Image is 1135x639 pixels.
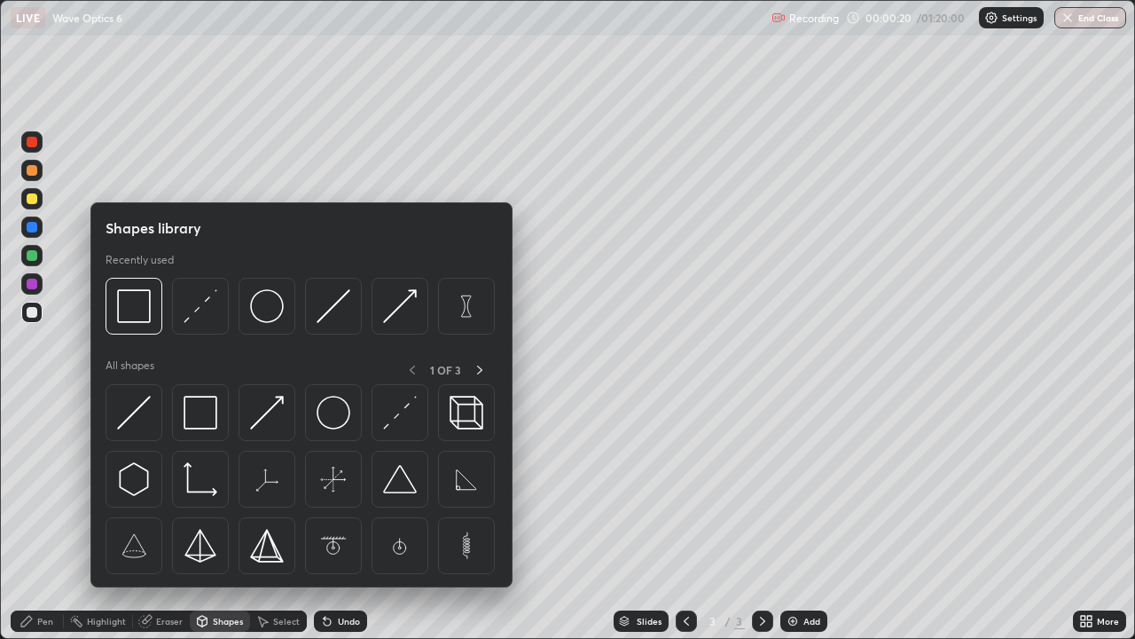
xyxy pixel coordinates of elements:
[184,462,217,496] img: svg+xml;charset=utf-8,%3Csvg%20xmlns%3D%22http%3A%2F%2Fwww.w3.org%2F2000%2Fsvg%22%20width%3D%2233...
[450,462,483,496] img: svg+xml;charset=utf-8,%3Csvg%20xmlns%3D%22http%3A%2F%2Fwww.w3.org%2F2000%2Fsvg%22%20width%3D%2265...
[1061,11,1075,25] img: end-class-cross
[1054,7,1126,28] button: End Class
[117,396,151,430] img: svg+xml;charset=utf-8,%3Csvg%20xmlns%3D%22http%3A%2F%2Fwww.w3.org%2F2000%2Fsvg%22%20width%3D%2230...
[803,617,820,626] div: Add
[450,289,483,323] img: svg+xml;charset=utf-8,%3Csvg%20xmlns%3D%22http%3A%2F%2Fwww.w3.org%2F2000%2Fsvg%22%20width%3D%2265...
[87,617,126,626] div: Highlight
[213,617,243,626] div: Shapes
[273,617,300,626] div: Select
[184,396,217,430] img: svg+xml;charset=utf-8,%3Csvg%20xmlns%3D%22http%3A%2F%2Fwww.w3.org%2F2000%2Fsvg%22%20width%3D%2234...
[383,289,417,323] img: svg+xml;charset=utf-8,%3Csvg%20xmlns%3D%22http%3A%2F%2Fwww.w3.org%2F2000%2Fsvg%22%20width%3D%2230...
[106,253,174,267] p: Recently used
[117,462,151,496] img: svg+xml;charset=utf-8,%3Csvg%20xmlns%3D%22http%3A%2F%2Fwww.w3.org%2F2000%2Fsvg%22%20width%3D%2230...
[156,617,183,626] div: Eraser
[52,11,122,25] p: Wave Optics 6
[317,289,350,323] img: svg+xml;charset=utf-8,%3Csvg%20xmlns%3D%22http%3A%2F%2Fwww.w3.org%2F2000%2Fsvg%22%20width%3D%2230...
[37,617,53,626] div: Pen
[789,12,839,25] p: Recording
[450,529,483,563] img: svg+xml;charset=utf-8,%3Csvg%20xmlns%3D%22http%3A%2F%2Fwww.w3.org%2F2000%2Fsvg%22%20width%3D%2265...
[450,396,483,430] img: svg+xml;charset=utf-8,%3Csvg%20xmlns%3D%22http%3A%2F%2Fwww.w3.org%2F2000%2Fsvg%22%20width%3D%2235...
[317,529,350,563] img: svg+xml;charset=utf-8,%3Csvg%20xmlns%3D%22http%3A%2F%2Fwww.w3.org%2F2000%2Fsvg%22%20width%3D%2265...
[786,614,800,628] img: add-slide-button
[725,616,731,627] div: /
[383,462,417,496] img: svg+xml;charset=utf-8,%3Csvg%20xmlns%3D%22http%3A%2F%2Fwww.w3.org%2F2000%2Fsvg%22%20width%3D%2238...
[106,359,154,381] p: All shapes
[117,529,151,563] img: svg+xml;charset=utf-8,%3Csvg%20xmlns%3D%22http%3A%2F%2Fwww.w3.org%2F2000%2Fsvg%22%20width%3D%2265...
[771,11,786,25] img: recording.375f2c34.svg
[383,529,417,563] img: svg+xml;charset=utf-8,%3Csvg%20xmlns%3D%22http%3A%2F%2Fwww.w3.org%2F2000%2Fsvg%22%20width%3D%2265...
[117,289,151,323] img: svg+xml;charset=utf-8,%3Csvg%20xmlns%3D%22http%3A%2F%2Fwww.w3.org%2F2000%2Fsvg%22%20width%3D%2234...
[430,363,461,377] p: 1 OF 3
[106,217,201,239] h5: Shapes library
[250,529,284,563] img: svg+xml;charset=utf-8,%3Csvg%20xmlns%3D%22http%3A%2F%2Fwww.w3.org%2F2000%2Fsvg%22%20width%3D%2234...
[704,616,722,627] div: 3
[1002,13,1037,22] p: Settings
[734,613,745,629] div: 3
[250,289,284,323] img: svg+xml;charset=utf-8,%3Csvg%20xmlns%3D%22http%3A%2F%2Fwww.w3.org%2F2000%2Fsvg%22%20width%3D%2236...
[1097,617,1119,626] div: More
[637,617,661,626] div: Slides
[383,396,417,430] img: svg+xml;charset=utf-8,%3Csvg%20xmlns%3D%22http%3A%2F%2Fwww.w3.org%2F2000%2Fsvg%22%20width%3D%2230...
[184,289,217,323] img: svg+xml;charset=utf-8,%3Csvg%20xmlns%3D%22http%3A%2F%2Fwww.w3.org%2F2000%2Fsvg%22%20width%3D%2230...
[184,529,217,563] img: svg+xml;charset=utf-8,%3Csvg%20xmlns%3D%22http%3A%2F%2Fwww.w3.org%2F2000%2Fsvg%22%20width%3D%2234...
[16,11,40,25] p: LIVE
[317,462,350,496] img: svg+xml;charset=utf-8,%3Csvg%20xmlns%3D%22http%3A%2F%2Fwww.w3.org%2F2000%2Fsvg%22%20width%3D%2265...
[984,11,998,25] img: class-settings-icons
[317,396,350,430] img: svg+xml;charset=utf-8,%3Csvg%20xmlns%3D%22http%3A%2F%2Fwww.w3.org%2F2000%2Fsvg%22%20width%3D%2236...
[250,396,284,430] img: svg+xml;charset=utf-8,%3Csvg%20xmlns%3D%22http%3A%2F%2Fwww.w3.org%2F2000%2Fsvg%22%20width%3D%2230...
[338,617,360,626] div: Undo
[250,462,284,496] img: svg+xml;charset=utf-8,%3Csvg%20xmlns%3D%22http%3A%2F%2Fwww.w3.org%2F2000%2Fsvg%22%20width%3D%2265...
